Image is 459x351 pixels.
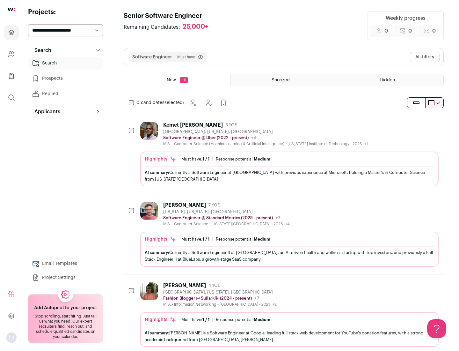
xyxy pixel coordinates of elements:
div: Currently a Software Engineer at [GEOGRAPHIC_DATA] with previous experience at Microsoft, holding... [145,169,434,183]
div: Must have: [181,157,210,162]
img: 0fb184815f518ed3bcaf4f46c87e3bafcb34ea1ec747045ab451f3ffb05d485a [140,202,158,220]
span: 0 [408,27,412,35]
span: AI summary: [145,250,169,255]
div: Currently a Software Engineer II at [GEOGRAPHIC_DATA], an AI-driven health and wellness startup w... [145,249,434,263]
div: Highlights [145,236,176,243]
img: 1d26598260d5d9f7a69202d59cf331847448e6cffe37083edaed4f8fc8795bfe [140,122,158,140]
p: Software Engineer @ Uber (2022 - present) [163,135,249,140]
div: Response potential: [216,317,270,322]
iframe: Help Scout Beacon - Open [427,319,446,338]
div: Response potential: [216,157,270,162]
p: Software Engineer @ Standard Metrics (2025 - present) [163,215,273,220]
span: AI summary: [145,170,169,175]
button: Snooze [186,96,199,109]
ul: | [181,317,270,322]
a: [PERSON_NAME] 4 YOE [GEOGRAPHIC_DATA], [US_STATE], [GEOGRAPHIC_DATA] Fashion Blogger @ Suila水啦 (2... [140,282,439,347]
span: 1 / 1 [202,237,210,241]
div: M.S. - Computer Science (Machine Learning & Artificial Intelligence) - [US_STATE] Institute of Te... [163,141,368,146]
span: +7 [254,296,259,301]
img: 322c244f3187aa81024ea13e08450523775794405435f85740c15dbe0cd0baab.jpg [140,282,158,300]
div: Highlights [145,156,176,162]
button: Open dropdown [6,332,17,343]
span: Snoozed [272,78,290,82]
a: [PERSON_NAME] 7 YOE [US_STATE], [US_STATE], [GEOGRAPHIC_DATA] Software Engineer @ Standard Metric... [140,202,439,266]
button: Applicants [28,105,103,118]
button: Hide [202,96,215,109]
p: Search [31,47,51,54]
div: Must have: [181,317,210,322]
span: Hidden [380,78,395,82]
img: wellfound-shorthand-0d5821cbd27db2630d0214b213865d53afaa358527fdda9d0ea32b1df1b89c2c.svg [8,8,15,11]
span: 0 [432,27,436,35]
div: [US_STATE], [US_STATE], [GEOGRAPHIC_DATA] [163,209,290,214]
button: Search [28,44,103,57]
div: M.S. - Information Networking - [GEOGRAPHIC_DATA] - 2021 [163,302,277,307]
p: Applicants [31,108,60,116]
button: Software Engineer [132,54,172,60]
h1: Senior Software Engineer [124,11,215,20]
a: Snoozed [231,74,337,86]
div: [GEOGRAPHIC_DATA], [US_STATE], [GEOGRAPHIC_DATA] [163,129,368,134]
div: 25,000+ [183,23,208,31]
ul: | [181,157,270,162]
a: Hidden [337,74,443,86]
button: Add to Prospects [217,96,230,109]
span: +4 [251,136,257,140]
h2: Add Autopilot to your project [34,305,97,311]
a: Project Settings [28,271,103,284]
div: [PERSON_NAME] [163,282,206,289]
div: Weekly progress [386,14,426,22]
h2: Projects: [28,8,103,17]
p: Fashion Blogger @ Suila水啦 (2024 - present) [163,296,252,301]
a: Search [28,57,103,70]
div: [PERSON_NAME] is a Software Engineer at Google, leading full stack web development for YouTube's ... [145,330,434,343]
a: Kemet [PERSON_NAME] 6 YOE [GEOGRAPHIC_DATA], [US_STATE], [GEOGRAPHIC_DATA] Software Engineer @ Ub... [140,122,439,186]
a: Company and ATS Settings [4,47,19,62]
span: 6 YOE [225,123,237,128]
span: +4 [285,222,290,226]
span: Remaining Candidates: [124,23,180,31]
ul: | [181,237,270,242]
div: Stop scrolling, start hiring. Just tell us what you need. Our expert recruiters find, reach out, ... [32,314,99,339]
button: All filters [410,52,440,62]
span: Medium [254,317,270,322]
span: 1 / 1 [202,317,210,322]
div: [GEOGRAPHIC_DATA], [US_STATE], [GEOGRAPHIC_DATA] [163,290,277,295]
span: 4 YOE [208,283,220,288]
img: nopic.png [6,332,17,343]
span: AI summary: [145,331,169,335]
span: 0 [384,27,388,35]
span: +2 [273,302,277,306]
span: selected: [136,100,184,106]
a: Company Lists [4,68,19,84]
span: +7 [275,216,280,220]
span: 1 / 1 [202,157,210,161]
span: Must have [177,55,195,60]
a: Email Templates [28,257,103,270]
a: Replied [28,87,103,100]
div: Highlights [145,317,176,323]
a: Prospects [28,72,103,85]
div: M.S. - Computer Science - [US_STATE][GEOGRAPHIC_DATA] - 2026 [163,221,290,227]
span: Medium [254,237,270,241]
div: [PERSON_NAME] [163,202,206,208]
span: New [167,78,176,82]
span: 0 candidates [136,101,164,105]
span: 7 YOE [208,203,220,208]
div: Must have: [181,237,210,242]
span: Medium [254,157,270,161]
a: Projects [4,25,19,40]
div: Response potential: [216,237,270,242]
span: +1 [364,142,368,146]
div: Kemet [PERSON_NAME] [163,122,223,128]
span: 10 [180,77,188,83]
a: Add Autopilot to your project Stop scrolling, start hiring. Just tell us what you need. Our exper... [28,294,103,343]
